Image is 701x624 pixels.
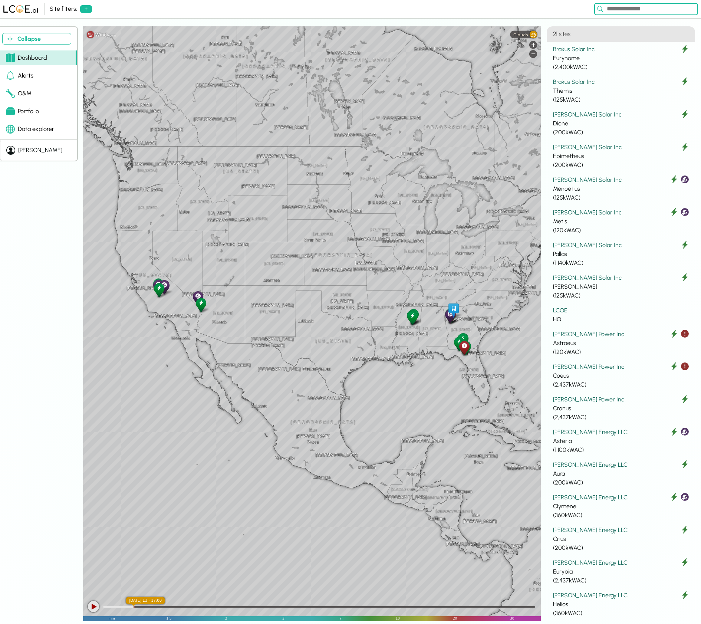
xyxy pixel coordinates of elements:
div: Data explorer [6,125,54,134]
div: Astraeus [458,339,471,356]
button: Brakus Solar Inc Themis (125kWAC) [550,75,692,107]
div: O&M [6,89,32,98]
div: HQ [447,302,460,319]
img: LCOE.ai [3,5,39,13]
div: Astraeus [553,339,689,348]
div: ( 200 kWAC) [553,128,689,137]
button: [PERSON_NAME] Solar Inc Pallas (1,140kWAC) [550,238,692,270]
div: HQ [553,315,689,324]
div: [PERSON_NAME] Power Inc [553,395,689,404]
div: ( 200 kWAC) [553,478,689,487]
span: Clouds [513,33,528,37]
div: [DATE] 13 - 17:00 [126,597,165,604]
div: ( 2,437 kWAC) [553,380,689,389]
div: ( 1,140 kWAC) [553,259,689,267]
div: Coeus [553,371,689,380]
div: [PERSON_NAME] Power Inc [553,362,689,371]
div: [PERSON_NAME] Energy LLC [553,428,689,437]
div: Eurybia [152,277,165,294]
button: [PERSON_NAME] Energy LLC Crius (200kWAC) [550,523,692,555]
button: [PERSON_NAME] Power Inc Cronus (2,437kWAC) [550,392,692,425]
div: [PERSON_NAME] Power Inc [553,330,689,339]
div: Helios [553,600,689,609]
button: [PERSON_NAME] Power Inc Coeus (2,437kWAC) [550,359,692,392]
div: [PERSON_NAME] Energy LLC [553,526,689,535]
div: Themis [406,309,419,326]
h4: 21 sites [547,27,695,42]
button: [PERSON_NAME] Solar Inc Menoetius (125kWAC) [550,173,692,205]
div: LCOE [553,306,689,315]
div: ( 2,437 kWAC) [553,413,689,422]
button: Brakus Solar Inc Eurynome (2,400kWAC) [550,42,692,75]
div: ( 200 kWAC) [553,543,689,552]
div: Aura [553,469,689,478]
div: [PERSON_NAME] Energy LLC [553,591,689,600]
div: Metis [553,217,689,226]
div: Pallas [553,250,689,259]
div: Eurynome [194,296,207,313]
div: [PERSON_NAME] Energy LLC [553,493,689,502]
div: Asteria [444,308,457,324]
div: Theia [444,307,457,324]
button: LCOE HQ [550,303,692,327]
button: [PERSON_NAME] Energy LLC Clymene (360kWAC) [550,490,692,523]
button: [PERSON_NAME] Solar Inc Dione (200kWAC) [550,107,692,140]
div: Zoom in [529,41,537,49]
div: local time [126,597,165,604]
div: Clymene [553,502,689,511]
div: Brakus Solar Inc [553,45,689,54]
button: [PERSON_NAME] Power Inc Astraeus (120kWAC) [550,327,692,359]
div: ( 2,400 kWAC) [553,63,689,72]
div: [PERSON_NAME] Solar Inc [553,175,689,184]
div: Cronus [452,335,465,352]
div: ( 120 kWAC) [553,348,689,357]
div: Hyperion [407,308,420,324]
div: Menoetius [553,184,689,193]
div: [PERSON_NAME] Solar Inc [553,143,689,152]
div: ( 125 kWAC) [553,95,689,104]
div: Metis [158,279,171,295]
div: [PERSON_NAME] Solar Inc [553,273,689,282]
button: [PERSON_NAME] Energy LLC Eurybia (2,437kWAC) [550,555,692,588]
div: Site filters: [50,4,77,13]
button: Collapse [2,33,71,45]
div: ( 1,100 kWAC) [553,446,689,454]
div: [PERSON_NAME] [18,146,62,155]
button: [PERSON_NAME] Energy LLC Aura (200kWAC) [550,457,692,490]
button: [PERSON_NAME] Solar Inc Metis (120kWAC) [550,205,692,238]
div: ( 125 kWAC) [553,193,689,202]
div: [PERSON_NAME] Energy LLC [553,558,689,567]
div: [PERSON_NAME] [553,282,689,291]
div: Asteria [553,437,689,446]
div: Brakus Solar Inc [553,78,689,86]
div: Epimetheus [406,309,419,325]
button: [PERSON_NAME] Energy LLC Helios (360kWAC) [550,588,692,621]
div: Helios [152,282,165,298]
div: ( 2,437 kWAC) [553,576,689,585]
div: [PERSON_NAME] Solar Inc [553,110,689,119]
div: Portfolio [6,107,39,116]
div: Aura [457,332,470,348]
button: [PERSON_NAME] Solar Inc [PERSON_NAME] (125kWAC) [550,270,692,303]
div: Styx [456,332,469,349]
div: Crius [457,338,470,355]
div: [PERSON_NAME] Energy LLC [553,460,689,469]
div: Alerts [6,71,33,80]
div: Epimetheus [553,152,689,161]
button: [PERSON_NAME] Energy LLC Asteria (1,100kWAC) [550,425,692,457]
div: Dashboard [6,53,47,62]
div: ( 360 kWAC) [553,609,689,618]
button: [PERSON_NAME] Solar Inc Epimetheus (200kWAC) [550,140,692,173]
div: ( 120 kWAC) [553,226,689,235]
div: [PERSON_NAME] Solar Inc [553,241,689,250]
div: Dione [553,119,689,128]
div: ( 125 kWAC) [553,291,689,300]
div: Themis [553,86,689,95]
div: ( 200 kWAC) [553,161,689,170]
div: Dione [405,309,418,325]
div: Clymene [152,278,165,295]
div: Zoom out [529,50,537,58]
div: Eurynome [553,54,689,63]
div: Crius [553,535,689,543]
div: ( 360 kWAC) [553,511,689,520]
